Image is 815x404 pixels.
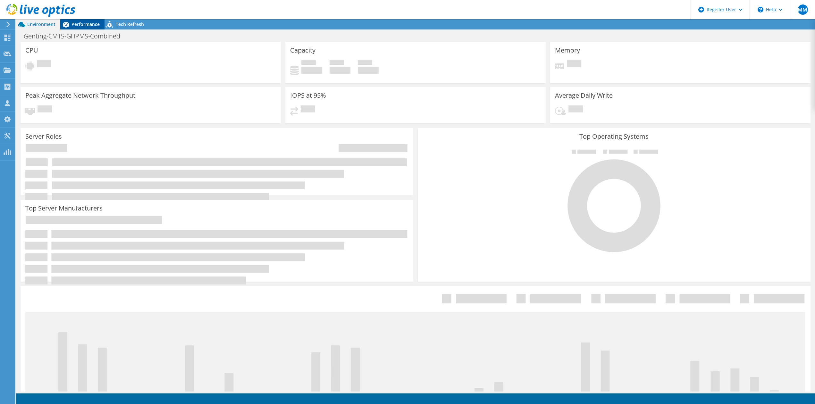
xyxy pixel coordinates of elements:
span: Free [330,60,344,67]
span: Used [301,60,316,67]
h3: Average Daily Write [555,92,613,99]
span: Performance [71,21,100,27]
h3: CPU [25,47,38,54]
h1: Genting-CMTS-GHPMS-Combined [21,33,130,40]
span: Total [358,60,372,67]
h4: 0 GiB [330,67,350,74]
span: Pending [37,60,51,69]
span: Pending [301,105,315,114]
h3: Peak Aggregate Network Throughput [25,92,135,99]
span: MM [798,4,808,15]
h3: Memory [555,47,580,54]
span: Pending [567,60,581,69]
span: Pending [38,105,52,114]
span: Tech Refresh [116,21,144,27]
h3: Server Roles [25,133,62,140]
h4: 0 GiB [358,67,379,74]
h3: IOPS at 95% [290,92,326,99]
h4: 0 GiB [301,67,322,74]
span: Environment [27,21,55,27]
svg: \n [758,7,763,12]
h3: Top Server Manufacturers [25,205,103,212]
h3: Top Operating Systems [423,133,806,140]
span: Pending [568,105,583,114]
h3: Capacity [290,47,315,54]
